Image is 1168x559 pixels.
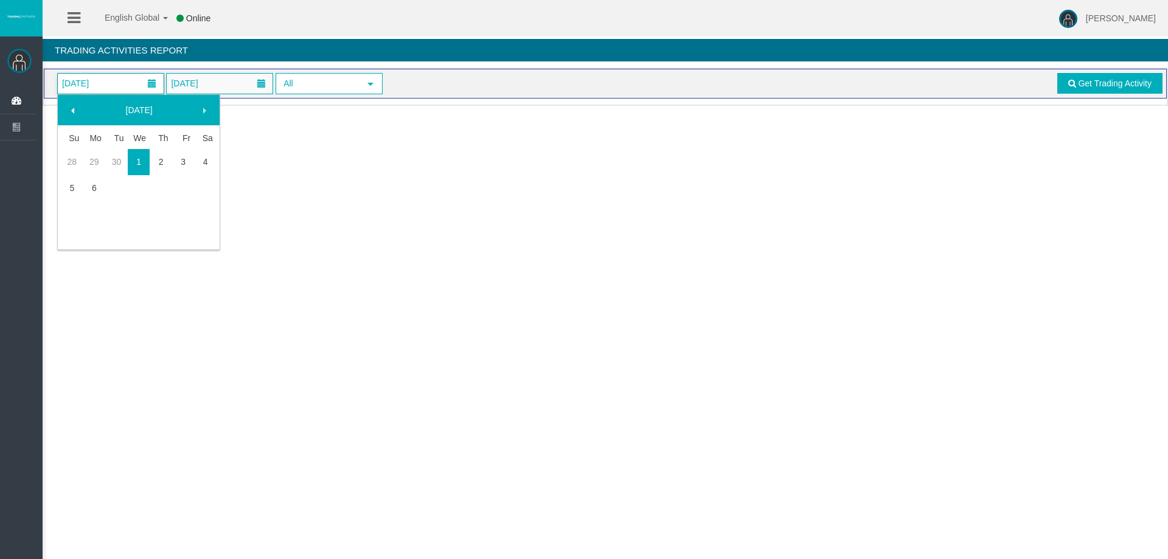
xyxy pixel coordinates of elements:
[58,75,92,92] span: [DATE]
[1059,10,1077,28] img: user-image
[105,127,128,149] th: Tuesday
[150,127,172,149] th: Thursday
[128,127,150,149] th: Wednesday
[172,127,195,149] th: Friday
[83,151,106,173] a: 29
[105,151,128,173] a: 30
[61,151,83,173] a: 28
[1078,78,1152,88] span: Get Trading Activity
[150,151,172,173] a: 2
[186,13,210,23] span: Online
[277,74,360,93] span: All
[83,127,106,149] th: Monday
[194,127,217,149] th: Saturday
[167,75,201,92] span: [DATE]
[87,99,192,121] a: [DATE]
[128,149,150,175] td: Current focused date is Wednesday, October 01, 2025
[61,177,83,199] a: 5
[128,151,150,173] a: 1
[61,127,83,149] th: Sunday
[43,39,1168,61] h4: Trading Activities Report
[83,177,106,199] a: 6
[366,79,375,89] span: select
[194,151,217,173] a: 4
[89,13,159,23] span: English Global
[1086,13,1156,23] span: [PERSON_NAME]
[172,151,195,173] a: 3
[6,14,36,19] img: logo.svg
